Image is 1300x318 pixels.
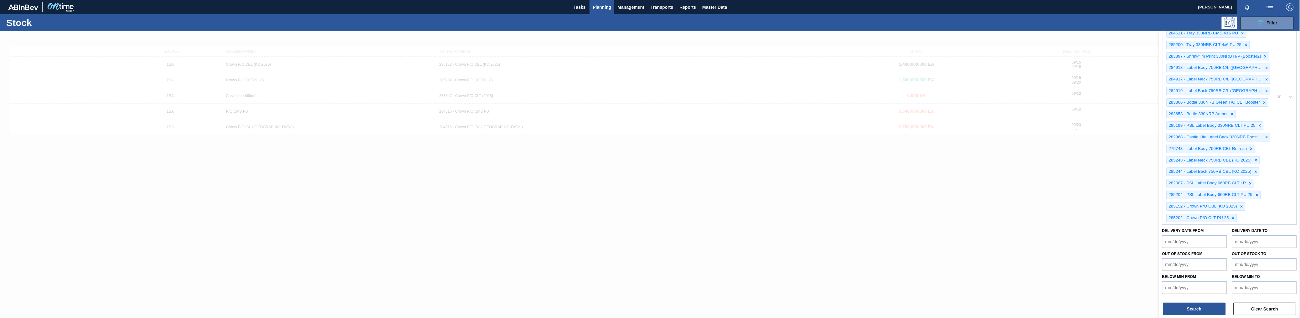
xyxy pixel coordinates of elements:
div: 285200 - Tray 330NRB CLT 4x6 PU 25 [1167,41,1243,49]
div: 285243 - Label Neck 750RB CBL (KO 2025) [1167,156,1253,164]
div: 285204 - PSL Label Body 660RB CLT PU 25 [1167,191,1254,199]
label: Delivery Date from [1162,228,1204,233]
div: 285199 - PSL Label Body 330NRB CLT PU 25 [1167,122,1256,130]
label: Delivery Date to [1232,228,1268,233]
img: userActions [1266,3,1274,11]
div: Programming: no user selected [1222,17,1237,29]
label: Below Min from [1162,274,1196,279]
span: Planning [593,3,611,11]
h1: Stock [6,19,109,26]
input: mm/dd/yyyy [1162,281,1227,294]
img: TNhmsLtSVTkK8tSr43FrP2fwEKptu5GPRR3wAAAABJRU5ErkJggg== [8,4,38,10]
div: 285152 - Crown P/O CBL (KO 2025) [1167,203,1238,210]
button: Notifications [1237,3,1257,12]
div: 283653 - Bottle 330NRB Amber [1167,110,1229,118]
label: Below Min to [1232,274,1260,279]
div: 282007 - PSL Label Body 660RB CLT LR [1167,179,1247,187]
input: mm/dd/yyyy [1232,281,1297,294]
div: 284918 - Label Body 750RB C/L ([GEOGRAPHIC_DATA]) [1167,64,1263,72]
label: Out of Stock to [1232,252,1266,256]
img: Logout [1286,3,1294,11]
input: mm/dd/yyyy [1162,235,1227,248]
span: Reports [679,3,696,11]
div: 284919 - Label Back 750RB C/L ([GEOGRAPHIC_DATA]) [1167,87,1263,95]
span: Tasks [573,3,586,11]
label: Out of Stock from [1162,252,1203,256]
div: 284611 - Tray 330NRB CMS 4X6 PU [1167,29,1239,37]
span: Transports [651,3,673,11]
div: 282968 - Castle Lite Label Back 330NRB Booster 1 [1167,133,1263,141]
input: mm/dd/yyyy [1232,235,1297,248]
span: Filter [1267,20,1277,25]
button: Filter [1241,17,1294,29]
div: 283897 - Shrinkfilm Print 330NRB H/P (Booster2) [1167,53,1262,60]
div: 279748 - Label Body 750RB CBL Refresh [1167,145,1248,153]
span: Master Data [702,3,727,11]
span: Management [617,3,644,11]
input: mm/dd/yyyy [1162,258,1227,271]
div: 285202 - Crown P/O CLT PU 25 [1167,214,1230,222]
input: mm/dd/yyyy [1232,258,1297,271]
div: 285244 - Label Back 750RB CBL (KO 2025) [1167,168,1252,176]
div: 283366 - Bottle 330NRB Green T/O CLT Booster [1167,99,1261,106]
div: 284917 - Label Neck 750RB C/L ([GEOGRAPHIC_DATA]) [1167,75,1263,83]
